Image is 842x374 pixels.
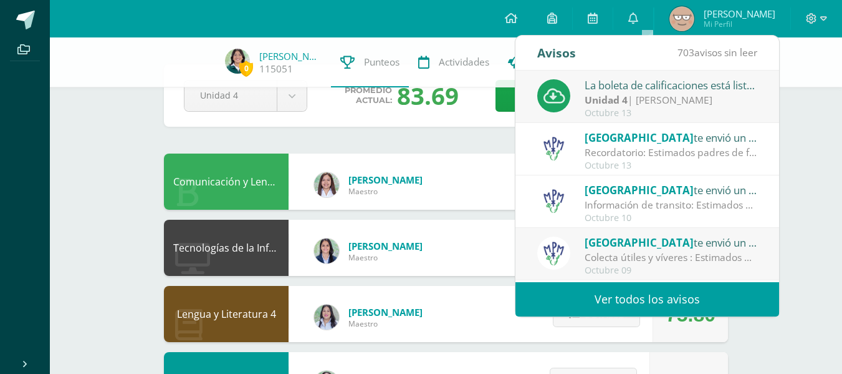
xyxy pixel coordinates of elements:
[314,172,339,197] img: acecb51a315cac2de2e3deefdb732c9f.png
[259,50,322,62] a: [PERSON_NAME]
[537,132,570,165] img: a3978fa95217fc78923840df5a445bcb.png
[669,6,694,31] img: 66e65aae75ac9ec1477066b33491d903.png
[348,252,423,263] span: Maestro
[585,182,758,198] div: te envió un aviso
[348,318,423,329] span: Maestro
[348,186,423,197] span: Maestro
[585,160,758,171] div: Octubre 13
[348,306,423,318] span: [PERSON_NAME]
[585,129,758,145] div: te envió un aviso
[164,286,289,342] div: Lengua y Literatura 4
[537,36,576,70] div: Avisos
[314,305,339,330] img: df6a3bad71d85cf97c4a6d1acf904499.png
[364,56,399,69] span: Punteos
[409,37,499,87] a: Actividades
[348,174,423,186] span: [PERSON_NAME]
[439,56,489,69] span: Actividades
[704,7,775,20] span: [PERSON_NAME]
[164,154,289,210] div: Comunicación y Lenguaje L3 Inglés 4
[585,250,758,265] div: Colecta útiles y víveres : Estimados padres de familia: Compartimos con ustedes circular con info...
[585,108,758,119] div: Octubre 13
[537,237,570,270] img: a3978fa95217fc78923840df5a445bcb.png
[585,213,758,224] div: Octubre 10
[515,282,779,317] a: Ver todos los avisos
[585,93,758,107] div: | [PERSON_NAME]
[495,80,708,112] a: Descargar boleta
[239,61,253,76] span: 0
[331,37,409,87] a: Punteos
[348,240,423,252] span: [PERSON_NAME]
[585,198,758,212] div: Información de transito: Estimados padres de familia: compartimos con ustedes circular importante.
[585,77,758,93] div: La boleta de calificaciones está lista par descargarse
[585,235,694,250] span: [GEOGRAPHIC_DATA]
[397,79,459,112] div: 83.69
[200,81,261,110] span: Unidad 4
[537,184,570,217] img: a3978fa95217fc78923840df5a445bcb.png
[585,93,628,107] strong: Unidad 4
[585,234,758,250] div: te envió un aviso
[499,37,589,87] a: Trayectoria
[164,220,289,276] div: Tecnologías de la Información y la Comunicación 4
[184,81,307,111] a: Unidad 4
[225,49,250,74] img: d477a1c2d131b93d112cd31d26bdb099.png
[585,183,694,197] span: [GEOGRAPHIC_DATA]
[585,130,694,145] span: [GEOGRAPHIC_DATA]
[585,145,758,160] div: Recordatorio: Estimados padres de familia: Compartimos con ustedes recordatorio para esta semana.
[345,86,392,106] span: Promedio actual:
[677,46,757,59] span: avisos sin leer
[704,19,775,29] span: Mi Perfil
[677,46,694,59] span: 703
[585,265,758,276] div: Octubre 09
[259,62,293,76] a: 115051
[314,239,339,263] img: 7489ccb779e23ff9f2c3e89c21f82ed0.png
